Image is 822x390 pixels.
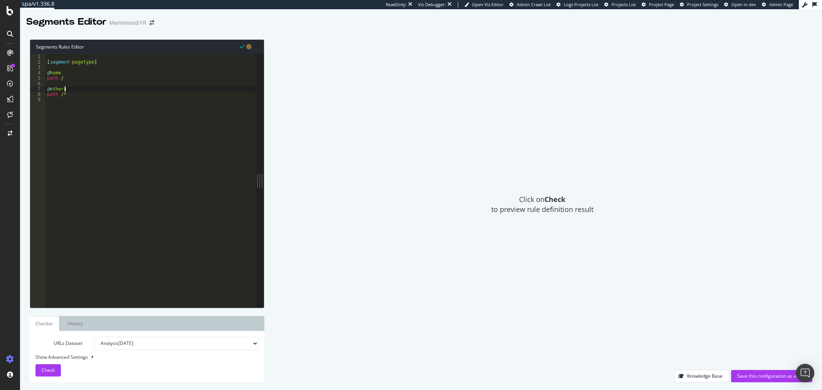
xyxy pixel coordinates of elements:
[517,2,551,7] span: Admin Crawl List
[556,2,598,8] a: Logs Projects List
[649,2,674,7] span: Project Page
[150,20,154,25] div: arrow-right-arrow-left
[246,43,252,50] span: You have unsaved modifications
[30,40,264,54] div: Segments Rules Editor
[731,2,756,7] span: Open in dev
[386,2,407,8] div: ReadOnly:
[731,370,812,382] button: Save this configuration as active
[687,2,718,7] span: Project Settings
[491,195,593,214] span: Click on to preview rule definition result
[240,43,244,50] span: Syntax is valid
[687,373,723,379] div: Knowledge Base
[769,2,793,7] span: Admin Page
[612,2,636,7] span: Projects List
[418,2,446,8] div: Viz Debugger:
[545,195,565,204] strong: Check
[675,373,729,379] a: Knowledge Base
[109,19,146,27] div: Marionnaud FR
[30,337,88,350] label: URLs Dataset
[30,97,45,103] div: 9
[737,373,806,379] div: Save this configuration as active
[30,92,45,97] div: 8
[30,65,45,70] div: 3
[30,76,45,81] div: 5
[472,2,504,7] span: Open Viz Editor
[564,2,598,7] span: Logs Projects List
[35,364,61,377] button: Check
[604,2,636,8] a: Projects List
[509,2,551,8] a: Admin Crawl List
[26,15,106,29] div: Segments Editor
[42,367,55,373] span: Check
[30,54,45,59] div: 1
[30,59,45,65] div: 2
[30,81,45,86] div: 6
[724,2,756,8] a: Open in dev
[642,2,674,8] a: Project Page
[464,2,504,8] a: Open Viz Editor
[30,316,59,331] a: Checker
[30,354,253,360] div: Show Advanced Settings
[61,316,89,331] a: History
[30,70,45,76] div: 4
[675,370,729,382] button: Knowledge Base
[30,86,45,92] div: 7
[796,364,814,382] div: Open Intercom Messenger
[762,2,793,8] a: Admin Page
[680,2,718,8] a: Project Settings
